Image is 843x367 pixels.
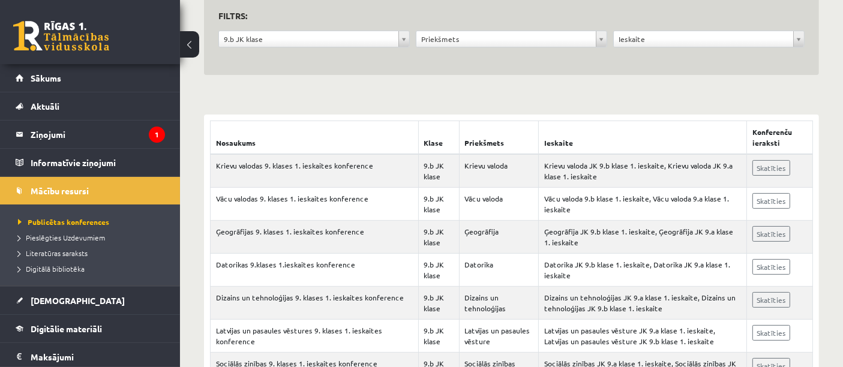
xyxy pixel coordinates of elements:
td: 9.b JK klase [418,287,459,320]
a: Ziņojumi1 [16,121,165,148]
td: Krievu valoda [459,154,538,188]
td: Latvijas un pasaules vēstures 9. klases 1. ieskaites konference [211,320,419,353]
td: Dizains un tehnoloģijas 9. klases 1. ieskaites konference [211,287,419,320]
td: Dizains un tehnoloģijas [459,287,538,320]
span: Sākums [31,73,61,83]
td: Ģeogrāfija [459,221,538,254]
span: Priekšmets [421,31,591,47]
td: Vācu valoda 9.b klase 1. ieskaite, Vācu valoda 9.a klase 1. ieskaite [538,188,746,221]
span: Publicētas konferences [18,217,109,227]
a: Skatīties [752,193,790,209]
span: Ieskaite [619,31,788,47]
td: Krievu valoda JK 9.b klase 1. ieskaite, Krievu valoda JK 9.a klase 1. ieskaite [538,154,746,188]
span: Digitālā bibliotēka [18,264,85,273]
td: 9.b JK klase [418,154,459,188]
td: 9.b JK klase [418,221,459,254]
a: Ieskaite [614,31,804,47]
a: Mācību resursi [16,177,165,204]
legend: Informatīvie ziņojumi [31,149,165,176]
td: 9.b JK klase [418,188,459,221]
a: Digitālie materiāli [16,315,165,342]
a: Rīgas 1. Tālmācības vidusskola [13,21,109,51]
i: 1 [149,127,165,143]
a: Informatīvie ziņojumi [16,149,165,176]
th: Priekšmets [459,121,538,155]
td: Latvijas un pasaules vēsture [459,320,538,353]
td: Krievu valodas 9. klases 1. ieskaites konference [211,154,419,188]
span: Digitālie materiāli [31,323,102,334]
td: Vācu valoda [459,188,538,221]
td: Datorika [459,254,538,287]
a: Priekšmets [416,31,607,47]
span: Pieslēgties Uzdevumiem [18,233,105,242]
a: Skatīties [752,259,790,275]
span: 9.b JK klase [224,31,394,47]
a: Skatīties [752,325,790,341]
legend: Ziņojumi [31,121,165,148]
th: Nosaukums [211,121,419,155]
a: Digitālā bibliotēka [18,263,168,274]
td: Datorikas 9.klases 1.ieskaites konference [211,254,419,287]
a: 9.b JK klase [219,31,409,47]
h3: Filtrs: [218,8,790,24]
td: Vācu valodas 9. klases 1. ieskaites konference [211,188,419,221]
td: Latvijas un pasaules vēsture JK 9.a klase 1. ieskaite, Latvijas un pasaules vēsture JK 9.b klase ... [538,320,746,353]
span: Literatūras saraksts [18,248,88,258]
a: Literatūras saraksts [18,248,168,258]
th: Klase [418,121,459,155]
th: Konferenču ieraksti [746,121,812,155]
td: Ģeogrāfijas 9. klases 1. ieskaites konference [211,221,419,254]
a: Skatīties [752,292,790,308]
a: Skatīties [752,160,790,176]
span: Mācību resursi [31,185,89,196]
a: Skatīties [752,226,790,242]
a: [DEMOGRAPHIC_DATA] [16,287,165,314]
a: Aktuāli [16,92,165,120]
th: Ieskaite [538,121,746,155]
span: [DEMOGRAPHIC_DATA] [31,295,125,306]
td: 9.b JK klase [418,320,459,353]
td: Ģeogrāfija JK 9.b klase 1. ieskaite, Ģeogrāfija JK 9.a klase 1. ieskaite [538,221,746,254]
td: Datorika JK 9.b klase 1. ieskaite, Datorika JK 9.a klase 1. ieskaite [538,254,746,287]
a: Pieslēgties Uzdevumiem [18,232,168,243]
a: Publicētas konferences [18,216,168,227]
td: Dizains un tehnoloģijas JK 9.a klase 1. ieskaite, Dizains un tehnoloģijas JK 9.b klase 1. ieskaite [538,287,746,320]
span: Aktuāli [31,101,59,112]
td: 9.b JK klase [418,254,459,287]
a: Sākums [16,64,165,92]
